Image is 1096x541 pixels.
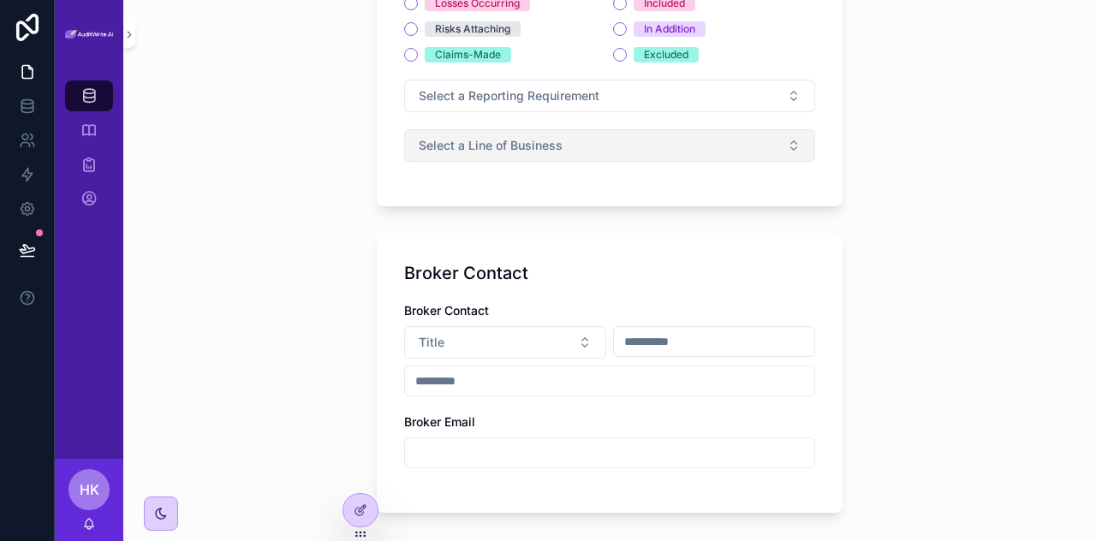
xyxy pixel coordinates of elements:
span: Broker Contact [404,303,489,318]
span: Select a Reporting Requirement [419,87,599,104]
span: Select a Line of Business [419,137,563,154]
div: Excluded [644,47,688,62]
button: Select Button [404,129,815,162]
div: In Addition [644,21,695,37]
div: scrollable content [55,68,123,236]
div: Claims-Made [435,47,501,62]
button: Select Button [404,80,815,112]
h1: Broker Contact [404,261,528,285]
span: Broker Email [404,414,475,429]
span: HK [80,479,99,500]
img: App logo [65,30,113,39]
button: Select Button [404,326,606,359]
div: Risks Attaching [435,21,510,37]
span: Title [419,334,444,351]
